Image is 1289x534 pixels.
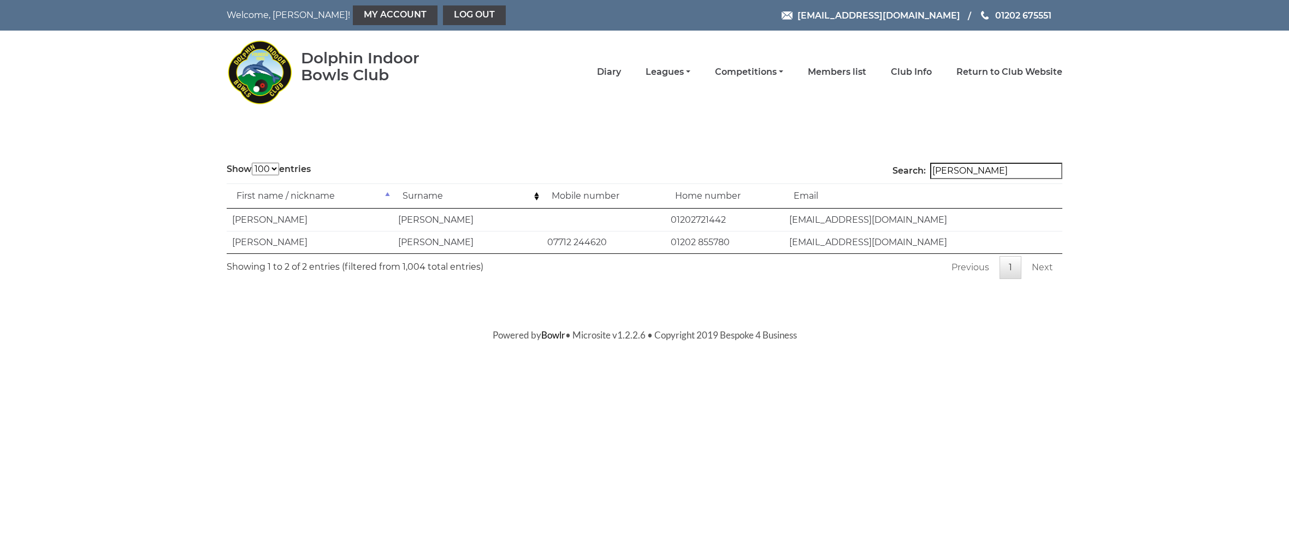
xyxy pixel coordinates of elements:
[797,10,960,20] span: [EMAIL_ADDRESS][DOMAIN_NAME]
[891,66,932,78] a: Club Info
[353,5,437,25] a: My Account
[665,183,784,209] td: Home number
[784,231,1062,253] td: [EMAIL_ADDRESS][DOMAIN_NAME]
[393,183,542,209] td: Surname: activate to sort column ascending
[597,66,621,78] a: Diary
[782,9,960,22] a: Email [EMAIL_ADDRESS][DOMAIN_NAME]
[227,163,311,176] label: Show entries
[956,66,1062,78] a: Return to Club Website
[443,5,506,25] a: Log out
[665,231,784,253] td: 01202 855780
[665,209,784,231] td: 01202721442
[995,10,1051,20] span: 01202 675551
[646,66,690,78] a: Leagues
[301,50,454,84] div: Dolphin Indoor Bowls Club
[227,231,393,253] td: [PERSON_NAME]
[252,163,279,175] select: Showentries
[981,11,989,20] img: Phone us
[227,183,393,209] td: First name / nickname: activate to sort column descending
[227,254,483,274] div: Showing 1 to 2 of 2 entries (filtered from 1,004 total entries)
[493,329,797,341] span: Powered by • Microsite v1.2.2.6 • Copyright 2019 Bespoke 4 Business
[393,209,542,231] td: [PERSON_NAME]
[979,9,1051,22] a: Phone us 01202 675551
[1022,256,1062,279] a: Next
[942,256,998,279] a: Previous
[542,183,665,209] td: Mobile number
[227,34,292,110] img: Dolphin Indoor Bowls Club
[930,163,1062,179] input: Search:
[227,209,393,231] td: [PERSON_NAME]
[892,163,1062,179] label: Search:
[393,231,542,253] td: [PERSON_NAME]
[782,11,793,20] img: Email
[227,5,565,25] nav: Welcome, [PERSON_NAME]!
[715,66,783,78] a: Competitions
[784,209,1062,231] td: [EMAIL_ADDRESS][DOMAIN_NAME]
[808,66,866,78] a: Members list
[542,231,665,253] td: 07712 244620
[541,329,565,341] a: Bowlr
[784,183,1062,209] td: Email
[1000,256,1021,279] a: 1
